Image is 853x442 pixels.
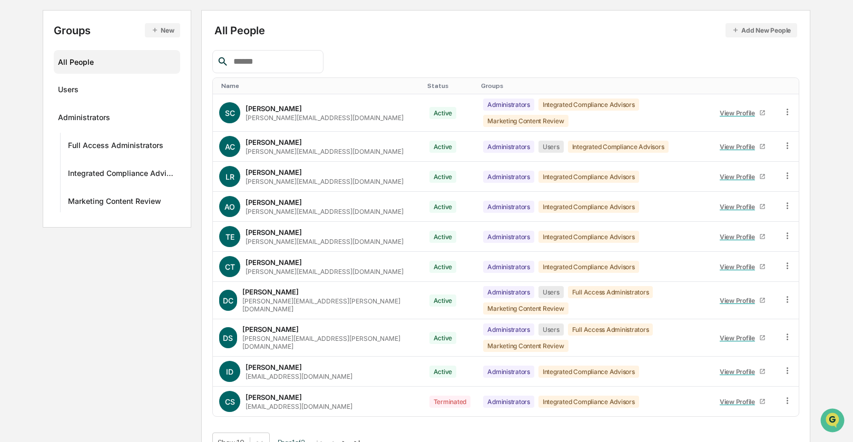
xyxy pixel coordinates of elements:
div: Users [538,141,564,153]
div: View Profile [720,109,759,117]
span: AC [225,142,235,151]
a: 🖐️Preclearance [6,129,72,148]
button: Start new chat [179,84,192,96]
div: Marketing Content Review [483,340,568,352]
div: [PERSON_NAME] [246,138,302,146]
div: View Profile [720,263,759,271]
button: Add New People [725,23,797,37]
div: [PERSON_NAME] [246,198,302,207]
div: Administrators [483,141,534,153]
div: Users [538,286,564,298]
div: 🖐️ [11,134,19,142]
div: Active [429,231,457,243]
div: Active [429,261,457,273]
div: View Profile [720,143,759,151]
span: DC [223,296,233,305]
div: [EMAIL_ADDRESS][DOMAIN_NAME] [246,372,352,380]
div: Toggle SortBy [713,82,772,90]
div: Active [429,201,457,213]
div: Administrators [483,323,534,336]
div: Active [429,141,457,153]
div: [PERSON_NAME][EMAIL_ADDRESS][DOMAIN_NAME] [246,208,404,215]
div: View Profile [720,334,759,342]
div: Full Access Administrators [568,323,653,336]
div: Integrated Compliance Advisors [538,396,639,408]
div: All People [214,23,797,37]
a: View Profile [715,292,770,309]
div: Start new chat [36,81,173,91]
div: Integrated Compliance Advisors [538,231,639,243]
span: TE [225,232,234,241]
div: View Profile [720,398,759,406]
div: [PERSON_NAME] [246,258,302,267]
div: Integrated Compliance Advisors [538,99,639,111]
a: View Profile [715,169,770,185]
div: [PERSON_NAME] [246,393,302,401]
div: View Profile [720,297,759,305]
div: [PERSON_NAME] [246,168,302,176]
span: SC [225,109,235,117]
div: Administrators [483,366,534,378]
div: [PERSON_NAME][EMAIL_ADDRESS][DOMAIN_NAME] [246,148,404,155]
div: View Profile [720,233,759,241]
div: Integrated Compliance Advisors [538,261,639,273]
div: Active [429,366,457,378]
div: Integrated Compliance Advisors [538,171,639,183]
a: View Profile [715,364,770,380]
div: Administrators [483,286,534,298]
div: Toggle SortBy [427,82,473,90]
span: Data Lookup [21,153,66,163]
a: View Profile [715,394,770,410]
span: CT [225,262,235,271]
div: Toggle SortBy [481,82,704,90]
a: View Profile [715,229,770,245]
div: Integrated Compliance Advisors [68,169,176,181]
span: LR [225,172,234,181]
div: We're available if you need us! [36,91,133,100]
span: Attestations [87,133,131,143]
a: View Profile [715,199,770,215]
iframe: Open customer support [819,407,848,436]
div: Marketing Content Review [483,115,568,127]
div: [PERSON_NAME] [242,288,299,296]
div: View Profile [720,203,759,211]
div: Users [58,85,79,97]
div: Toggle SortBy [785,82,795,90]
div: Administrators [58,113,110,125]
div: [PERSON_NAME][EMAIL_ADDRESS][DOMAIN_NAME] [246,238,404,245]
div: Active [429,294,457,307]
a: View Profile [715,139,770,155]
div: Full Access Administrators [568,286,653,298]
span: Preclearance [21,133,68,143]
div: [PERSON_NAME][EMAIL_ADDRESS][DOMAIN_NAME] [246,114,404,122]
div: Integrated Compliance Advisors [538,366,639,378]
div: Administrators [483,396,534,408]
div: Integrated Compliance Advisors [538,201,639,213]
div: [PERSON_NAME][EMAIL_ADDRESS][DOMAIN_NAME] [246,268,404,276]
span: Pylon [105,179,128,186]
div: 🗄️ [76,134,85,142]
div: Full Access Administrators [68,141,163,153]
span: CS [225,397,235,406]
div: [EMAIL_ADDRESS][DOMAIN_NAME] [246,402,352,410]
a: View Profile [715,105,770,121]
div: Administrators [483,201,534,213]
div: Toggle SortBy [221,82,418,90]
div: [PERSON_NAME] [242,325,299,333]
span: ID [226,367,233,376]
div: Administrators [483,261,534,273]
a: 🔎Data Lookup [6,149,71,168]
div: Active [429,332,457,344]
img: 1746055101610-c473b297-6a78-478c-a979-82029cc54cd1 [11,81,30,100]
div: Active [429,171,457,183]
div: Groups [54,23,180,37]
div: All People [58,53,176,71]
div: Users [538,323,564,336]
a: 🗄️Attestations [72,129,135,148]
div: [PERSON_NAME] [246,104,302,113]
a: Powered byPylon [74,178,128,186]
a: View Profile [715,330,770,346]
div: [PERSON_NAME][EMAIL_ADDRESS][PERSON_NAME][DOMAIN_NAME] [242,297,417,313]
